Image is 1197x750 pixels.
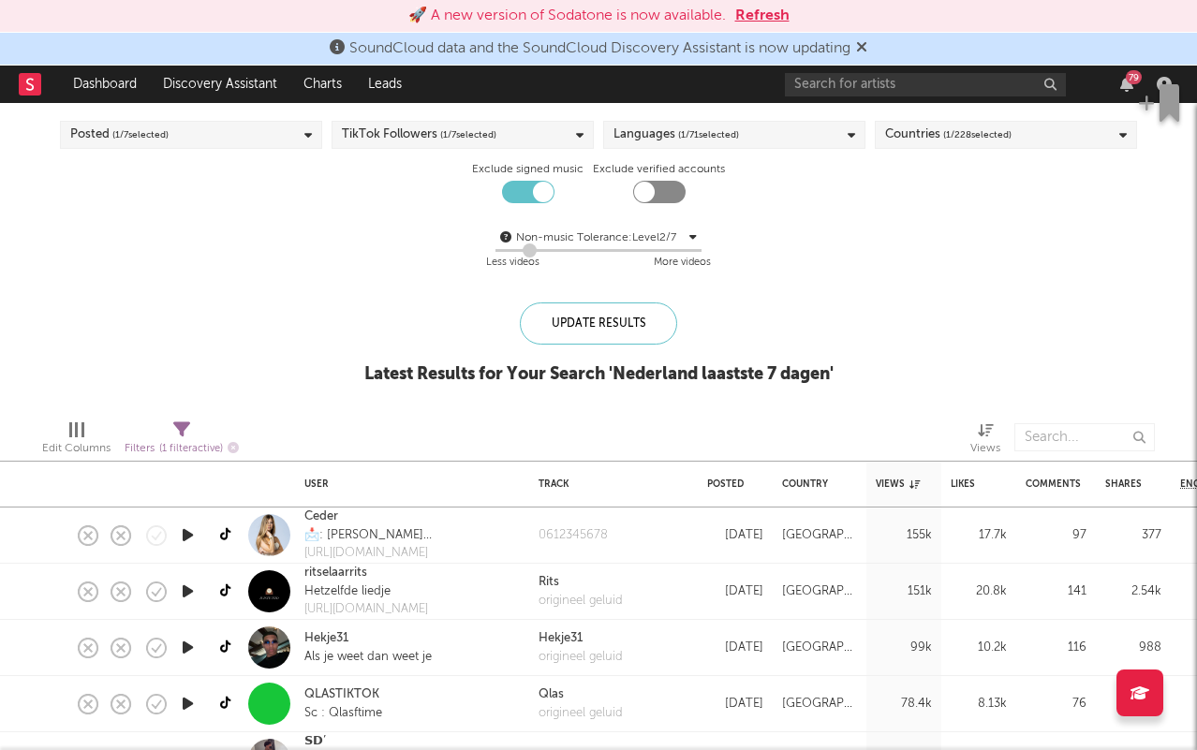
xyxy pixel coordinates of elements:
div: Non-music Tolerance: Level 2 / 7 [516,227,685,249]
div: 17.7k [951,524,1007,547]
div: [DATE] [707,637,763,659]
div: 10.2k [951,637,1007,659]
div: Sc : Qlasftime [304,704,382,723]
div: 151k [876,581,932,603]
div: 📩: [PERSON_NAME][EMAIL_ADDRESS][DOMAIN_NAME] 📩: [EMAIL_ADDRESS][DOMAIN_NAME] Spotify: [304,526,520,545]
a: origineel geluid [539,648,623,667]
input: Search for artists [785,73,1066,96]
a: QLASTIKTOK [304,685,379,704]
a: Discovery Assistant [150,66,290,103]
div: Comments [1026,478,1081,490]
div: [DATE] [707,524,763,547]
div: TikTok Followers [342,124,496,146]
a: origineel geluid [539,592,623,610]
div: [GEOGRAPHIC_DATA] [782,524,857,547]
div: Edit Columns [42,437,111,460]
a: ritselaarrits [304,564,367,582]
div: Views [970,414,1000,468]
div: Update Results [520,302,677,345]
span: ( 1 filter active) [159,444,223,454]
span: ( 1 / 71 selected) [678,124,739,146]
div: Languages [613,124,739,146]
a: Hekje31 [539,629,623,648]
a: Hekje31 [304,629,348,648]
a: [URL][DOMAIN_NAME] [304,600,428,619]
div: [DATE] [707,693,763,715]
div: 🚀 A new version of Sodatone is now available. [408,5,726,27]
div: 141 [1026,581,1086,603]
div: 377 [1105,524,1161,547]
a: Ceder [304,507,338,526]
div: 79 [1126,70,1142,84]
a: Dashboard [60,66,150,103]
label: Exclude signed music [472,158,584,181]
div: Views [970,437,1000,460]
div: Latest Results for Your Search ' Nederland laastste 7 dagen ' [364,363,834,386]
a: origineel geluid [539,704,623,723]
div: User [304,478,510,490]
div: Views [876,478,920,490]
div: 988 [1105,637,1161,659]
span: Dismiss [856,41,867,56]
div: Hetzelfde liedje [304,582,428,601]
div: Posted [707,478,754,490]
span: ( 1 / 228 selected) [943,124,1012,146]
div: 78.4k [876,693,932,715]
a: Leads [355,66,415,103]
div: 116 [1026,637,1086,659]
span: ( 1 / 7 selected) [112,124,169,146]
div: Als je weet dan weet je [304,648,432,667]
a: Qlas [539,685,623,704]
div: 99k [876,637,932,659]
div: Edit Columns [42,414,111,468]
div: 8.13k [951,693,1007,715]
button: 79 [1120,77,1133,92]
div: 155k [876,524,932,547]
div: Track [539,478,679,490]
div: Shares [1105,478,1142,490]
div: Posted [70,124,169,146]
div: 20.8k [951,581,1007,603]
div: Less videos [486,252,539,274]
div: 2.54k [1105,581,1161,603]
span: SoundCloud data and the SoundCloud Discovery Assistant is now updating [349,41,850,56]
div: Countries [885,124,1012,146]
div: Likes [951,478,979,490]
div: [DATE] [707,581,763,603]
a: Charts [290,66,355,103]
div: [GEOGRAPHIC_DATA] [782,581,857,603]
a: 0612345678 [539,526,608,545]
div: Filters(1 filter active) [125,414,239,468]
label: Exclude verified accounts [593,158,725,181]
input: Search... [1014,423,1155,451]
a: [URL][DOMAIN_NAME] [304,544,520,563]
a: Rits [539,573,623,592]
div: 97 [1026,524,1086,547]
div: [GEOGRAPHIC_DATA] [782,637,857,659]
div: 827 [1105,693,1161,715]
div: 76 [1026,693,1086,715]
button: Refresh [735,5,790,27]
div: Country [782,478,848,490]
div: Filters [125,437,239,461]
span: ( 1 / 7 selected) [440,124,496,146]
div: [GEOGRAPHIC_DATA] [782,693,857,715]
div: More videos [654,252,711,274]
